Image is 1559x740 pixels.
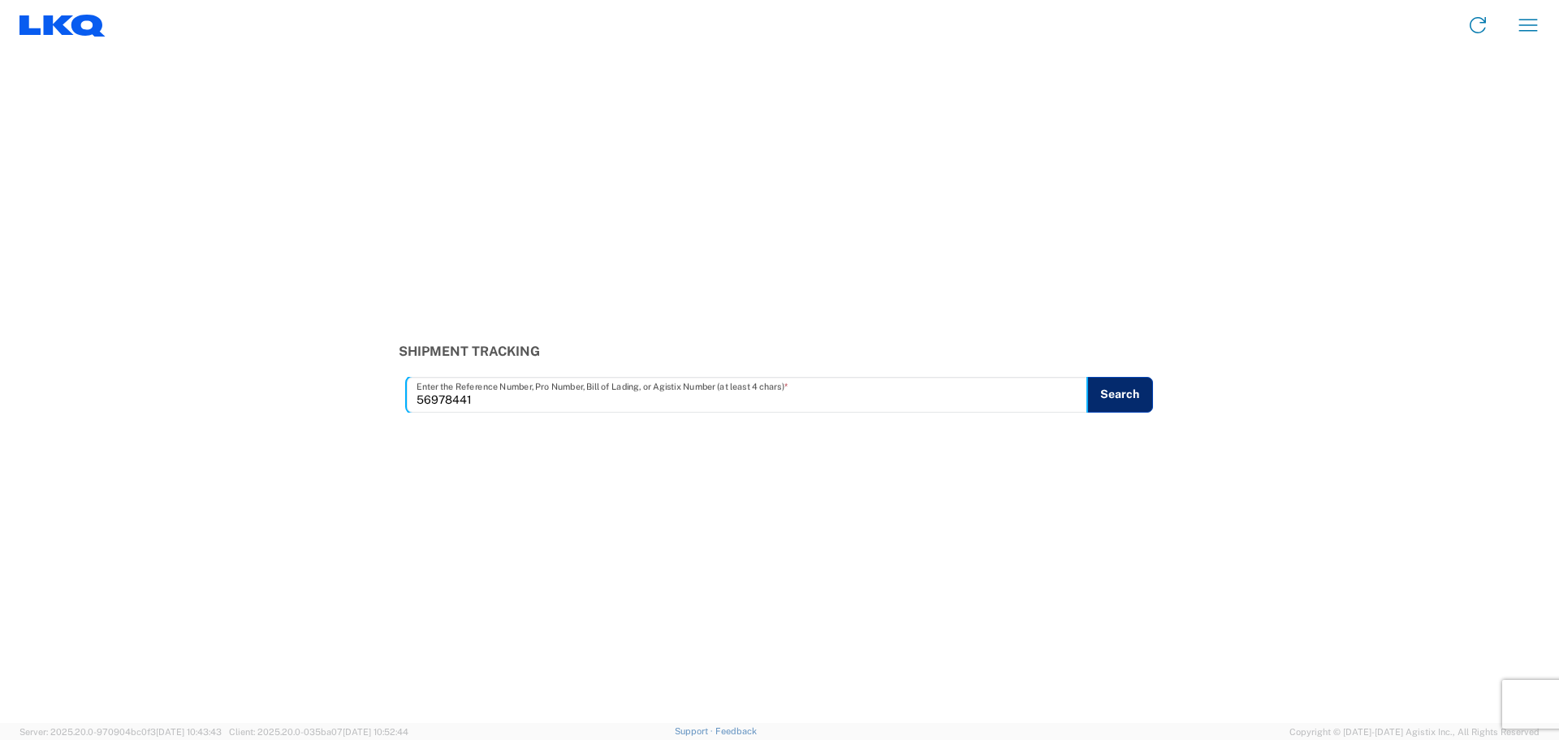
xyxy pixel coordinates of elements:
[343,727,408,737] span: [DATE] 10:52:44
[715,726,757,736] a: Feedback
[1289,725,1540,739] span: Copyright © [DATE]-[DATE] Agistix Inc., All Rights Reserved
[675,726,715,736] a: Support
[156,727,222,737] span: [DATE] 10:43:43
[19,727,222,737] span: Server: 2025.20.0-970904bc0f3
[229,727,408,737] span: Client: 2025.20.0-035ba07
[399,344,1161,359] h3: Shipment Tracking
[1086,377,1153,413] button: Search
